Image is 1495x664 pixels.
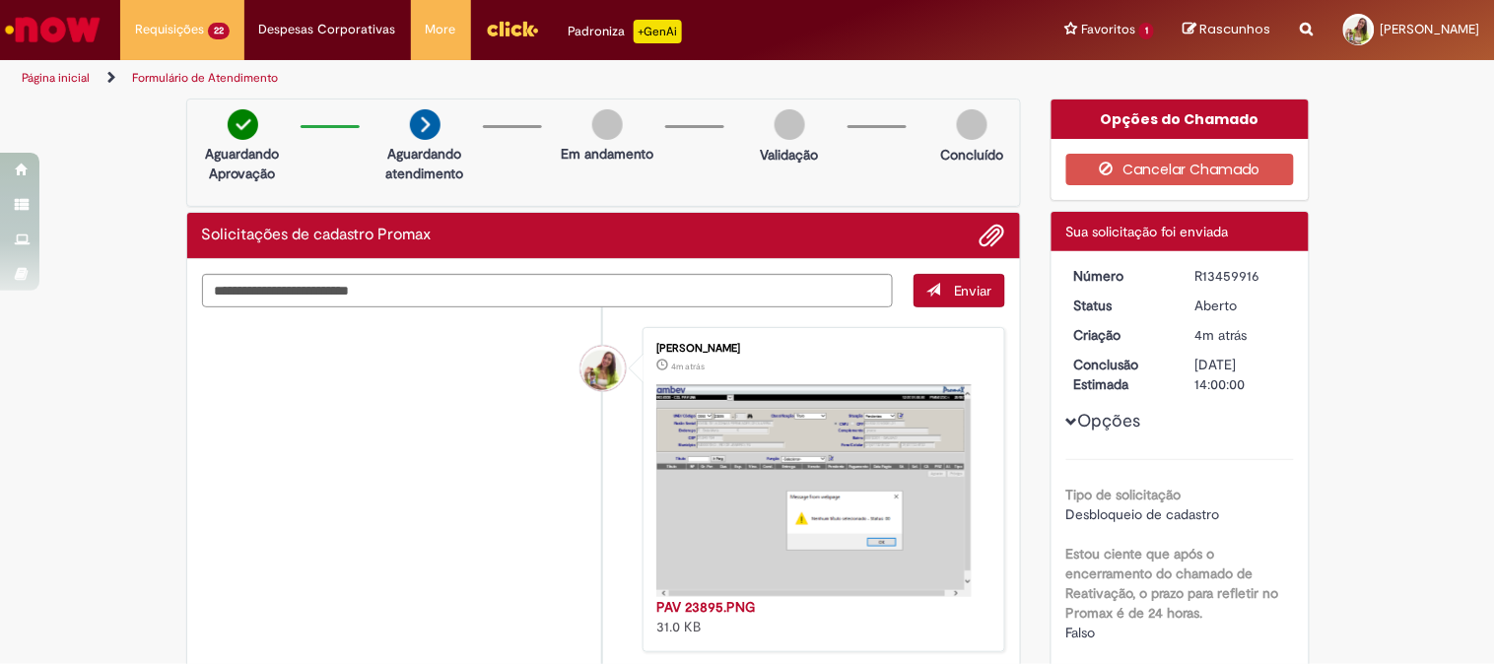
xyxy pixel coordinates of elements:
[634,20,682,43] p: +GenAi
[15,60,982,97] ul: Trilhas de página
[561,144,653,164] p: Em andamento
[656,597,985,636] div: 31.0 KB
[954,282,992,299] span: Enviar
[761,145,819,165] p: Validação
[1059,266,1181,286] dt: Número
[656,598,755,616] a: PAV 23895.PNG
[569,20,682,43] div: Padroniza
[1195,326,1248,344] time: 28/08/2025 18:58:55
[1066,624,1096,641] span: Falso
[671,361,705,372] span: 4m atrás
[486,14,539,43] img: click_logo_yellow_360x200.png
[1066,545,1279,622] b: Estou ciente que após o encerramento do chamado de Reativação, o prazo para refletir no Promax é ...
[1066,486,1182,503] b: Tipo de solicitação
[208,23,230,39] span: 22
[1195,266,1287,286] div: R13459916
[940,145,1003,165] p: Concluído
[957,109,987,140] img: img-circle-grey.png
[195,144,291,183] p: Aguardando Aprovação
[775,109,805,140] img: img-circle-grey.png
[1195,325,1287,345] div: 28/08/2025 18:58:55
[1139,23,1154,39] span: 1
[135,20,204,39] span: Requisições
[259,20,396,39] span: Despesas Corporativas
[426,20,456,39] span: More
[202,227,432,244] h2: Solicitações de cadastro Promax Histórico de tíquete
[1059,355,1181,394] dt: Conclusão Estimada
[1195,326,1248,344] span: 4m atrás
[1066,505,1220,523] span: Desbloqueio de cadastro
[228,109,258,140] img: check-circle-green.png
[914,274,1005,307] button: Enviar
[980,223,1005,248] button: Adicionar anexos
[1081,20,1135,39] span: Favoritos
[377,144,473,183] p: Aguardando atendimento
[1200,20,1271,38] span: Rascunhos
[671,361,705,372] time: 28/08/2025 18:58:52
[656,343,985,355] div: [PERSON_NAME]
[202,274,894,307] textarea: Digite sua mensagem aqui...
[1195,296,1287,315] div: Aberto
[1184,21,1271,39] a: Rascunhos
[1052,100,1309,139] div: Opções do Chamado
[1059,296,1181,315] dt: Status
[22,70,90,86] a: Página inicial
[2,10,103,49] img: ServiceNow
[1195,355,1287,394] div: [DATE] 14:00:00
[580,346,626,391] div: Karine Lima Da Silva
[592,109,623,140] img: img-circle-grey.png
[132,70,278,86] a: Formulário de Atendimento
[410,109,441,140] img: arrow-next.png
[1059,325,1181,345] dt: Criação
[1066,223,1229,240] span: Sua solicitação foi enviada
[1066,154,1294,185] button: Cancelar Chamado
[1381,21,1480,37] span: [PERSON_NAME]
